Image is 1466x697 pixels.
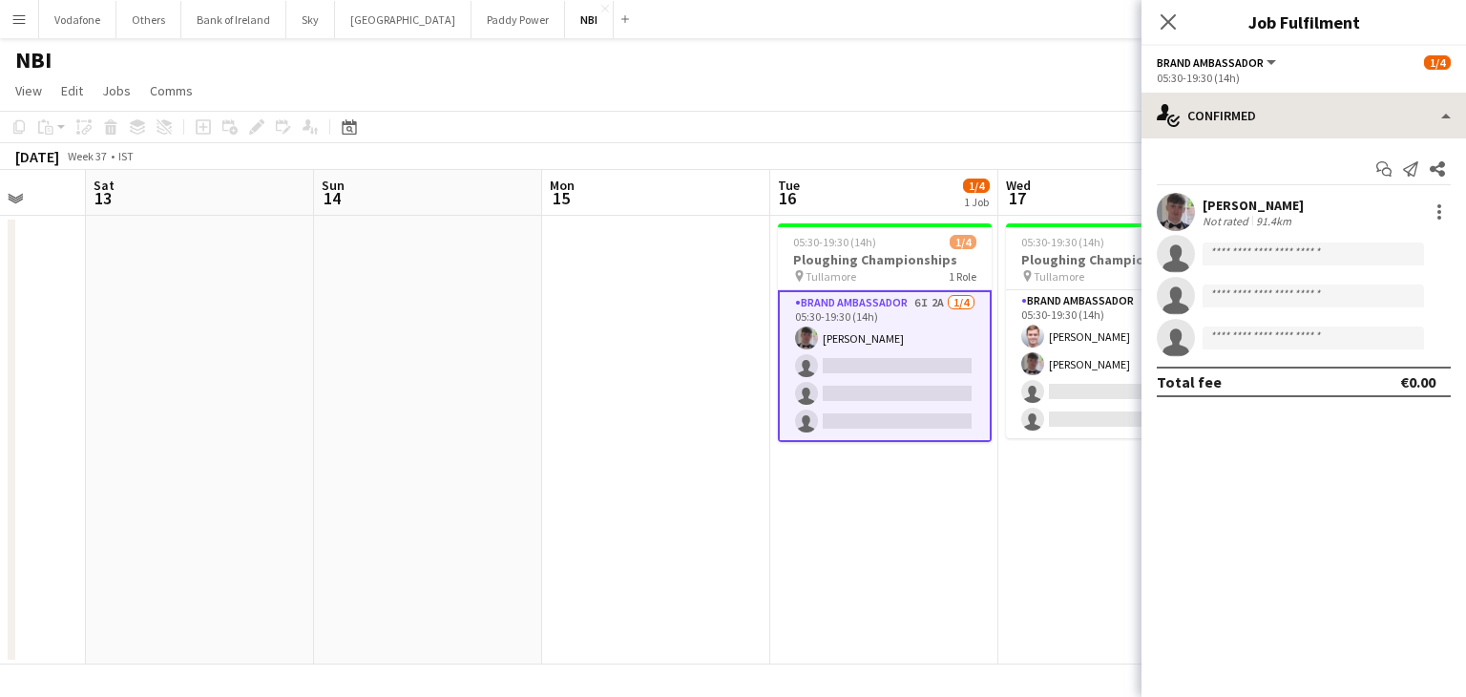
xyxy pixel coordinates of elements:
span: Sun [322,177,345,194]
h3: Ploughing Championships [1006,251,1220,268]
app-card-role: Brand Ambassador6I2A1/405:30-19:30 (14h)[PERSON_NAME] [778,290,992,442]
span: 17 [1003,187,1031,209]
div: 91.4km [1252,214,1295,228]
app-job-card: 05:30-19:30 (14h)1/4Ploughing Championships Tullamore1 RoleBrand Ambassador6I2A1/405:30-19:30 (14... [778,223,992,442]
span: 05:30-19:30 (14h) [1021,235,1104,249]
span: Mon [550,177,575,194]
span: 1 Role [949,269,976,284]
a: Comms [142,78,200,103]
div: 05:30-19:30 (14h) [1157,71,1451,85]
div: IST [118,149,134,163]
div: Not rated [1203,214,1252,228]
button: Paddy Power [471,1,565,38]
span: Tullamore [806,269,856,284]
app-card-role: Brand Ambassador1I2A2/405:30-19:30 (14h)[PERSON_NAME][PERSON_NAME] [1006,290,1220,438]
span: Comms [150,82,193,99]
span: 14 [319,187,345,209]
div: Confirmed [1141,93,1466,138]
div: Total fee [1157,372,1222,391]
button: Bank of Ireland [181,1,286,38]
h1: NBI [15,46,52,74]
span: 1/4 [1424,55,1451,70]
span: 13 [91,187,115,209]
app-job-card: 05:30-19:30 (14h)2/4Ploughing Championships Tullamore1 RoleBrand Ambassador1I2A2/405:30-19:30 (14... [1006,223,1220,438]
span: 15 [547,187,575,209]
h3: Job Fulfilment [1141,10,1466,34]
span: Week 37 [63,149,111,163]
button: [GEOGRAPHIC_DATA] [335,1,471,38]
span: Tullamore [1034,269,1084,284]
button: Brand Ambassador [1157,55,1279,70]
button: Vodafone [39,1,116,38]
span: 1/4 [950,235,976,249]
span: 1/4 [963,179,990,193]
a: Edit [53,78,91,103]
span: Edit [61,82,83,99]
div: [DATE] [15,147,59,166]
div: 1 Job [964,195,989,209]
span: Brand Ambassador [1157,55,1264,70]
span: 05:30-19:30 (14h) [793,235,876,249]
h3: Ploughing Championships [778,251,992,268]
span: Wed [1006,177,1031,194]
button: NBI [565,1,614,38]
span: Jobs [102,82,131,99]
span: Sat [94,177,115,194]
a: Jobs [94,78,138,103]
span: 16 [775,187,800,209]
span: View [15,82,42,99]
div: €0.00 [1400,372,1435,391]
button: Sky [286,1,335,38]
span: Tue [778,177,800,194]
a: View [8,78,50,103]
button: Others [116,1,181,38]
div: [PERSON_NAME] [1203,197,1304,214]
